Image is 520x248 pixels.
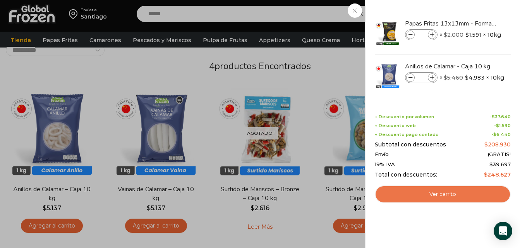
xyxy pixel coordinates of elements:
[496,123,499,128] span: $
[493,132,511,137] bdi: 6.440
[496,123,511,128] bdi: 1.590
[375,172,437,178] span: Total con descuentos:
[494,123,511,128] span: -
[494,222,512,240] div: Open Intercom Messenger
[484,171,487,178] span: $
[444,31,447,38] span: $
[444,31,463,38] bdi: 2.000
[375,161,395,168] span: 19% IVA
[405,19,497,28] a: Papas Fritas 13x13mm - Formato 2,5 kg - Caja 10 kg
[492,114,511,119] bdi: 37.640
[375,141,446,148] span: Subtotal con descuentos
[465,31,481,39] bdi: 1.591
[439,29,501,40] span: × × 10kg
[444,74,447,81] span: $
[405,62,497,71] a: Anillos de Calamar - Caja 10 kg
[375,132,439,137] span: + Descuento pago contado
[465,74,469,82] span: $
[375,114,434,119] span: + Descuento por volumen
[444,74,463,81] bdi: 5.460
[375,151,389,158] span: Envío
[415,31,427,39] input: Product quantity
[484,141,511,148] bdi: 208.930
[492,114,495,119] span: $
[465,31,469,39] span: $
[415,73,427,82] input: Product quantity
[484,171,511,178] bdi: 248.627
[439,72,504,83] span: × × 10kg
[489,161,493,167] span: $
[490,114,511,119] span: -
[491,132,511,137] span: -
[493,132,496,137] span: $
[465,74,484,82] bdi: 4.983
[375,123,416,128] span: + Descuento web
[488,151,511,158] span: ¡GRATIS!
[375,185,511,203] a: Ver carrito
[489,161,511,167] span: 39.697
[484,141,488,148] span: $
